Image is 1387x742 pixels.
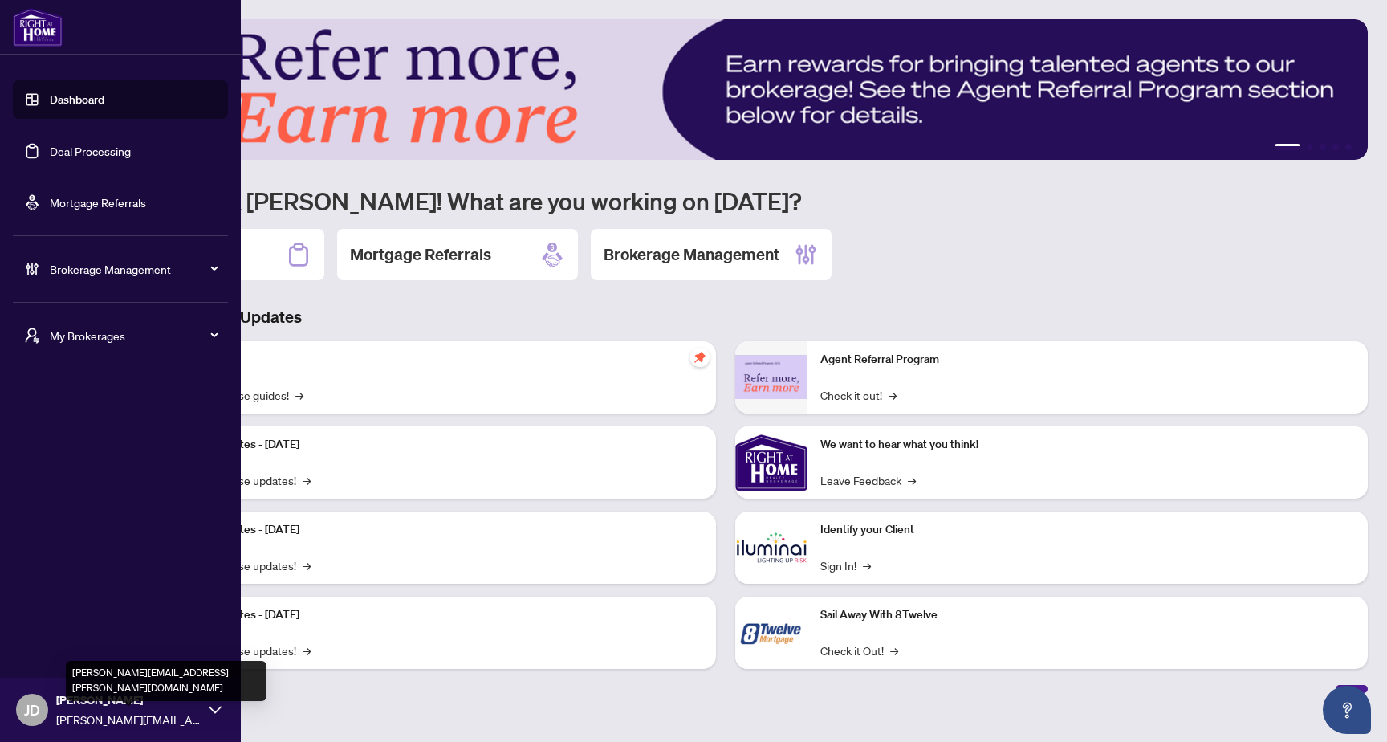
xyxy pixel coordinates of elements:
[735,597,807,669] img: Sail Away With 8Twelve
[820,351,1355,369] p: Agent Referral Program
[735,512,807,584] img: Identify your Client
[908,471,916,489] span: →
[169,606,703,624] p: Platform Updates - [DATE]
[863,556,871,574] span: →
[169,521,703,539] p: Platform Updates - [DATE]
[1323,686,1371,734] button: Open asap
[1332,144,1339,150] button: 4
[169,351,703,369] p: Self-Help
[1345,144,1352,150] button: 5
[83,306,1368,328] h3: Brokerage & Industry Updates
[820,606,1355,624] p: Sail Away With 8Twelve
[1307,144,1313,150] button: 2
[1275,144,1300,150] button: 1
[50,327,217,344] span: My Brokerages
[83,19,1368,160] img: Slide 0
[303,471,311,489] span: →
[820,642,898,659] a: Check it Out!→
[56,711,201,728] span: [PERSON_NAME][EMAIL_ADDRESS][PERSON_NAME][DOMAIN_NAME]
[83,185,1368,216] h1: Welcome back [PERSON_NAME]! What are you working on [DATE]?
[50,92,104,107] a: Dashboard
[169,436,703,454] p: Platform Updates - [DATE]
[820,436,1355,454] p: We want to hear what you think!
[820,386,897,404] a: Check it out!→
[889,386,897,404] span: →
[24,328,40,344] span: user-switch
[350,243,491,266] h2: Mortgage Referrals
[735,426,807,499] img: We want to hear what you think!
[735,355,807,399] img: Agent Referral Program
[690,348,710,367] span: pushpin
[820,521,1355,539] p: Identify your Client
[604,243,779,266] h2: Brokerage Management
[50,144,131,158] a: Deal Processing
[890,642,898,659] span: →
[303,556,311,574] span: →
[13,8,63,47] img: logo
[24,699,40,721] span: JD
[66,661,266,701] div: [PERSON_NAME][EMAIL_ADDRESS][PERSON_NAME][DOMAIN_NAME]
[295,386,303,404] span: →
[50,195,146,210] a: Mortgage Referrals
[56,691,201,709] span: [PERSON_NAME]
[820,471,916,489] a: Leave Feedback→
[50,260,217,278] span: Brokerage Management
[303,642,311,659] span: →
[1320,144,1326,150] button: 3
[820,556,871,574] a: Sign In!→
